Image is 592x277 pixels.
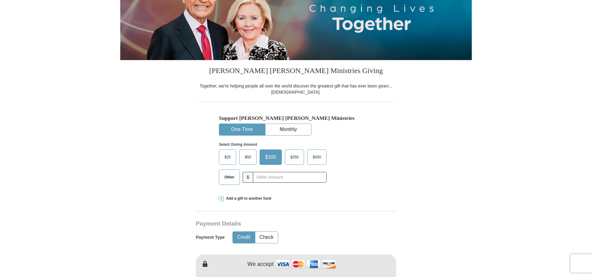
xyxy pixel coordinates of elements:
span: $ [243,172,253,183]
span: Other [221,173,237,182]
h4: We accept [248,261,274,268]
h5: Payment Type [196,235,225,240]
input: Other Amount [253,172,327,183]
button: Monthly [265,124,311,135]
span: $100 [262,153,279,162]
button: One-Time [219,124,265,135]
h5: Support [PERSON_NAME] [PERSON_NAME] Ministries [219,115,373,121]
span: $500 [310,153,324,162]
button: Check [255,232,278,243]
button: Credit [233,232,255,243]
span: $50 [242,153,254,162]
strong: Select Giving Amount [219,142,257,147]
h3: Payment Details [196,220,353,227]
div: Together, we're helping people all over the world discover the greatest gift that has ever been g... [196,83,396,95]
h3: [PERSON_NAME] [PERSON_NAME] Ministries Giving [196,60,396,83]
span: $250 [287,153,302,162]
span: $25 [221,153,234,162]
img: credit cards accepted [275,258,337,271]
span: Add a gift to another fund [224,196,271,201]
